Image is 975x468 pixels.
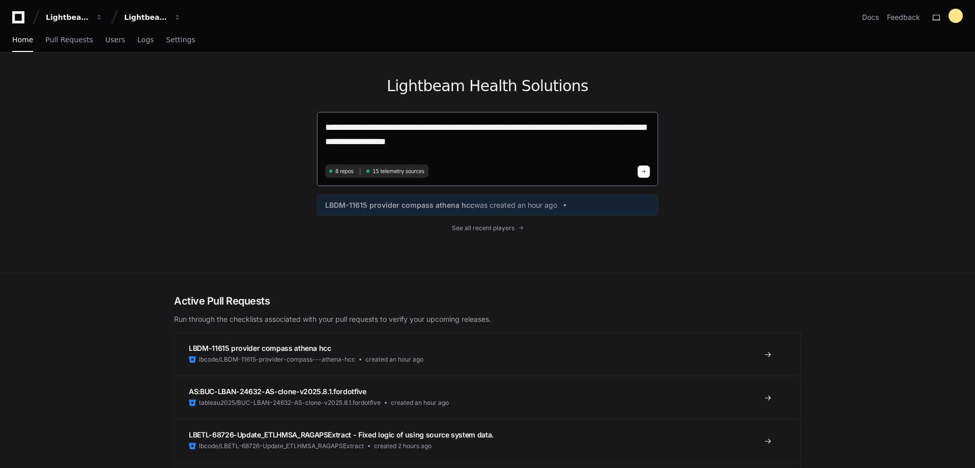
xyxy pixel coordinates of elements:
[189,344,331,352] span: LBDM-11615 provider compass athena hcc
[199,442,364,450] span: lbcode/LBETL-68726-Update_ETLHMSA_RAGAPSExtract
[325,200,650,210] a: LBDM-11615 provider compass athena hccwas created an hour ago
[317,224,658,232] a: See all recent players
[452,224,514,232] span: See all recent players
[174,314,801,324] p: Run through the checklists associated with your pull requests to verify your upcoming releases.
[391,399,449,407] span: created an hour ago
[335,168,354,175] span: 8 repos
[372,168,424,175] span: 15 telemetry sources
[46,12,90,22] div: Lightbeam Health
[189,387,366,396] span: AS:BUC-LBAN-24632-AS-clone-v2025.8.1.fordotfive
[12,37,33,43] span: Home
[137,29,154,52] a: Logs
[12,29,33,52] a: Home
[474,200,557,210] span: was created an hour ago
[365,355,423,364] span: created an hour ago
[166,29,195,52] a: Settings
[120,8,185,26] button: Lightbeam Health Solutions
[45,29,93,52] a: Pull Requests
[317,77,658,95] h1: Lightbeam Health Solutions
[175,376,800,419] a: AS:BUC-LBAN-24632-AS-clone-v2025.8.1.fordotfivetableau2025/BUC-LBAN-24632-AS-clone-v2025.8.1.ford...
[199,355,355,364] span: lbcode/LBDM-11615-provider-compass---athena-hcc
[105,29,125,52] a: Users
[166,37,195,43] span: Settings
[175,333,800,376] a: LBDM-11615 provider compass athena hcclbcode/LBDM-11615-provider-compass---athena-hcccreated an h...
[105,37,125,43] span: Users
[45,37,93,43] span: Pull Requests
[189,430,494,439] span: LBETL-68726-Update_ETLHMSA_RAGAPSExtract - Fixed logic of using source system data.
[862,12,879,22] a: Docs
[175,419,800,462] a: LBETL-68726-Update_ETLHMSA_RAGAPSExtract - Fixed logic of using source system data.lbcode/LBETL-6...
[42,8,107,26] button: Lightbeam Health
[174,294,801,308] h2: Active Pull Requests
[887,12,920,22] button: Feedback
[374,442,432,450] span: created 2 hours ago
[199,399,381,407] span: tableau2025/BUC-LBAN-24632-AS-clone-v2025.8.1.fordotfive
[124,12,168,22] div: Lightbeam Health Solutions
[325,200,474,210] span: LBDM-11615 provider compass athena hcc
[137,37,154,43] span: Logs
